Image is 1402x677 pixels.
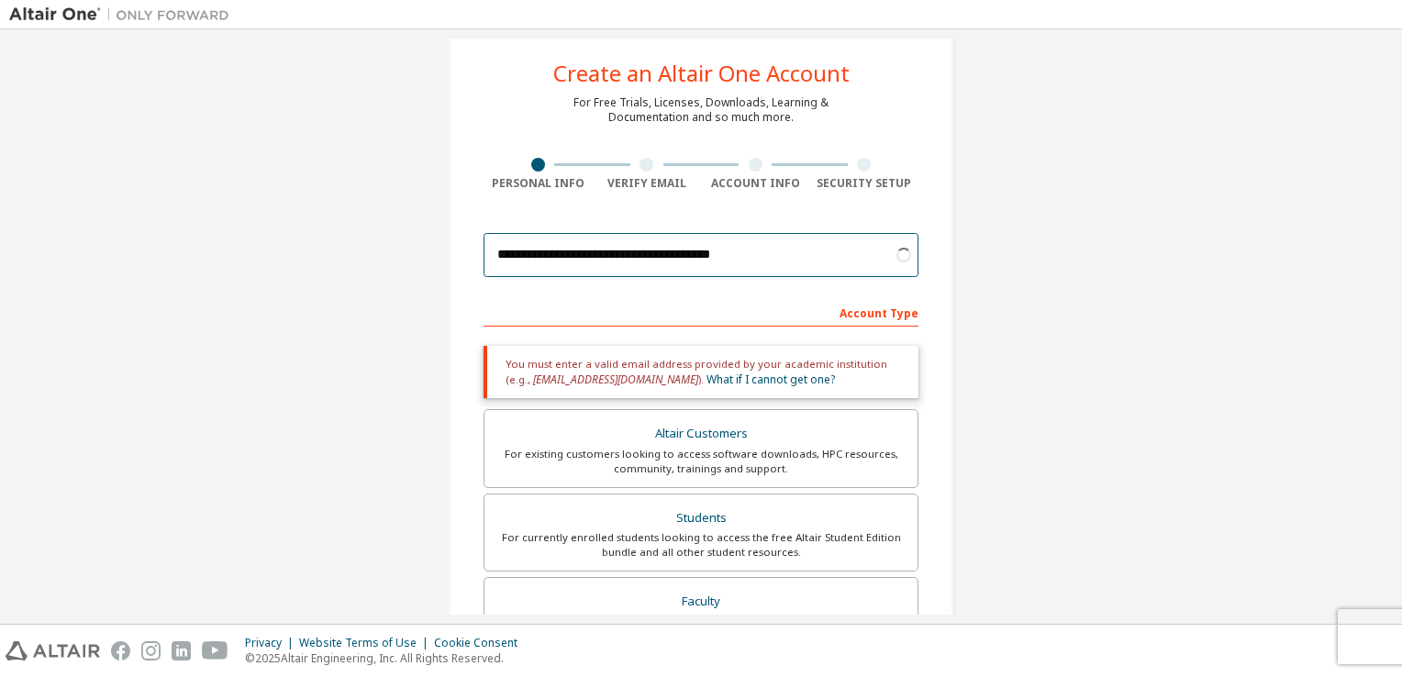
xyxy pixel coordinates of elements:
[495,505,907,531] div: Students
[707,372,835,387] a: What if I cannot get one?
[484,176,593,191] div: Personal Info
[434,636,529,650] div: Cookie Consent
[495,421,907,447] div: Altair Customers
[245,636,299,650] div: Privacy
[111,641,130,660] img: facebook.svg
[810,176,919,191] div: Security Setup
[533,372,698,387] span: [EMAIL_ADDRESS][DOMAIN_NAME]
[495,447,907,476] div: For existing customers looking to access software downloads, HPC resources, community, trainings ...
[573,95,829,125] div: For Free Trials, Licenses, Downloads, Learning & Documentation and so much more.
[141,641,161,660] img: instagram.svg
[245,650,529,666] p: © 2025 Altair Engineering, Inc. All Rights Reserved.
[701,176,810,191] div: Account Info
[484,297,918,327] div: Account Type
[9,6,239,24] img: Altair One
[172,641,191,660] img: linkedin.svg
[299,636,434,650] div: Website Terms of Use
[6,641,100,660] img: altair_logo.svg
[553,62,850,84] div: Create an Altair One Account
[202,641,228,660] img: youtube.svg
[495,589,907,615] div: Faculty
[593,176,702,191] div: Verify Email
[495,530,907,560] div: For currently enrolled students looking to access the free Altair Student Edition bundle and all ...
[484,346,918,398] div: You must enter a valid email address provided by your academic institution (e.g., ).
